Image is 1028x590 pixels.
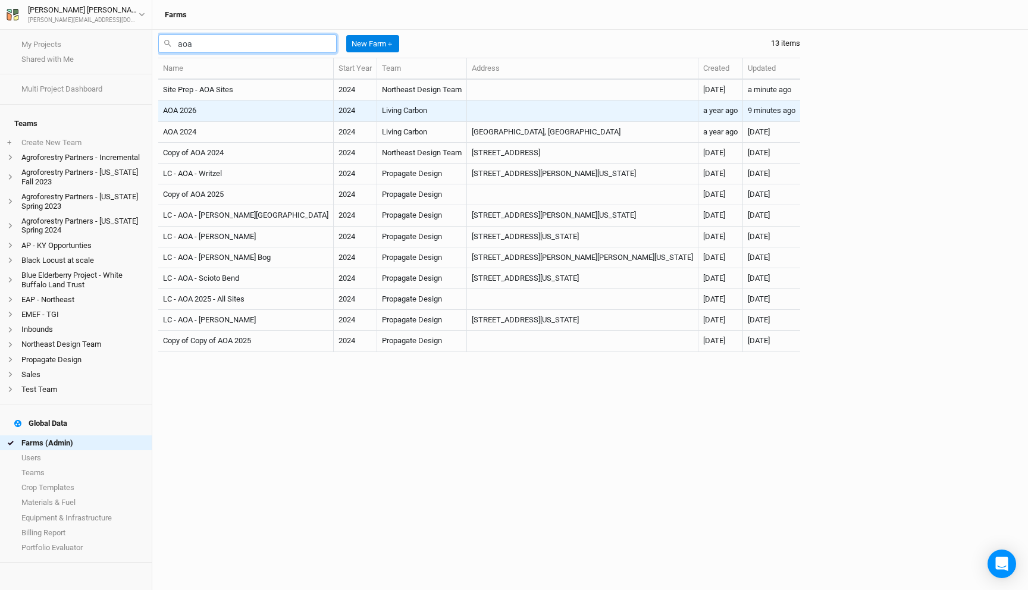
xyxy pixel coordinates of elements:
[158,227,334,247] td: LC - AOA - [PERSON_NAME]
[158,143,334,164] td: Copy of AOA 2024
[334,184,377,205] td: 2024
[334,122,377,143] td: 2024
[743,58,800,80] th: Updated
[334,80,377,101] td: 2024
[158,58,334,80] th: Name
[703,85,725,94] span: Aug 25, 2025 11:48 AM
[748,211,770,219] span: Jan 8, 2025 2:48 PM
[467,58,698,80] th: Address
[377,205,467,226] td: Propagate Design
[334,310,377,331] td: 2024
[377,227,467,247] td: Propagate Design
[748,253,770,262] span: Dec 11, 2024 2:50 PM
[158,331,334,352] td: Copy of Copy of AOA 2025
[334,143,377,164] td: 2024
[748,106,795,115] span: Sep 18, 2025 11:13 AM
[377,101,467,121] td: Living Carbon
[377,247,467,268] td: Propagate Design
[377,164,467,184] td: Propagate Design
[748,85,791,94] span: Sep 18, 2025 11:21 AM
[158,247,334,268] td: LC - AOA - [PERSON_NAME] Bog
[703,169,725,178] span: Nov 21, 2024 3:56 PM
[158,205,334,226] td: LC - AOA - [PERSON_NAME][GEOGRAPHIC_DATA]
[748,294,770,303] span: Dec 8, 2024 8:18 PM
[988,550,1016,578] div: Open Intercom Messenger
[703,148,725,157] span: Feb 26, 2025 5:25 PM
[158,122,334,143] td: AOA 2024
[28,16,139,25] div: [PERSON_NAME][EMAIL_ADDRESS][DOMAIN_NAME]
[748,169,770,178] span: Feb 13, 2025 5:44 PM
[467,143,698,164] td: [STREET_ADDRESS]
[703,315,725,324] span: Nov 21, 2024 3:50 PM
[7,112,145,136] h4: Teams
[334,227,377,247] td: 2024
[467,268,698,289] td: [STREET_ADDRESS][US_STATE]
[703,232,725,241] span: Nov 21, 2024 3:52 PM
[698,58,743,80] th: Created
[703,253,725,262] span: Nov 21, 2024 3:55 PM
[748,127,770,136] span: Jul 23, 2025 3:54 PM
[377,143,467,164] td: Northeast Design Team
[158,310,334,331] td: LC - AOA - [PERSON_NAME]
[346,35,399,53] button: New Farm＋
[377,184,467,205] td: Propagate Design
[158,34,337,53] input: Search by project name or team
[334,289,377,310] td: 2024
[748,274,770,283] span: Dec 8, 2024 9:01 PM
[334,247,377,268] td: 2024
[6,4,146,25] button: [PERSON_NAME] [PERSON_NAME][PERSON_NAME][EMAIL_ADDRESS][DOMAIN_NAME]
[14,419,67,428] div: Global Data
[467,164,698,184] td: [STREET_ADDRESS][PERSON_NAME][US_STATE]
[334,331,377,352] td: 2024
[467,227,698,247] td: [STREET_ADDRESS][US_STATE]
[377,331,467,352] td: Propagate Design
[748,190,770,199] span: Feb 4, 2025 11:40 AM
[748,232,770,241] span: Jan 8, 2025 12:11 PM
[748,148,770,157] span: Mar 5, 2025 4:39 PM
[334,58,377,80] th: Start Year
[377,122,467,143] td: Living Carbon
[7,138,11,147] span: +
[467,310,698,331] td: [STREET_ADDRESS][US_STATE]
[703,336,725,345] span: Nov 8, 2024 10:19 AM
[467,205,698,226] td: [STREET_ADDRESS][PERSON_NAME][US_STATE]
[158,101,334,121] td: AOA 2026
[158,80,334,101] td: Site Prep - AOA Sites
[158,164,334,184] td: LC - AOA - Writzel
[28,4,139,16] div: [PERSON_NAME] [PERSON_NAME]
[377,310,467,331] td: Propagate Design
[377,80,467,101] td: Northeast Design Team
[467,122,698,143] td: [GEOGRAPHIC_DATA], [GEOGRAPHIC_DATA]
[703,190,725,199] span: Nov 5, 2024 11:42 AM
[467,247,698,268] td: [STREET_ADDRESS][PERSON_NAME][PERSON_NAME][US_STATE]
[703,274,725,283] span: Nov 21, 2024 3:54 PM
[703,294,725,303] span: Nov 21, 2024 4:01 PM
[377,268,467,289] td: Propagate Design
[165,10,187,20] h3: Farms
[703,211,725,219] span: Nov 21, 2024 3:47 PM
[158,268,334,289] td: LC - AOA - Scioto Bend
[748,336,770,345] span: Nov 21, 2024 1:56 PM
[377,58,467,80] th: Team
[158,184,334,205] td: Copy of AOA 2025
[703,127,738,136] span: Aug 9, 2024 5:06 PM
[158,289,334,310] td: LC - AOA 2025 - All Sites
[703,106,738,115] span: Sep 23, 2024 12:42 PM
[748,315,770,324] span: Dec 8, 2024 8:12 PM
[377,289,467,310] td: Propagate Design
[334,268,377,289] td: 2024
[334,164,377,184] td: 2024
[334,101,377,121] td: 2024
[334,205,377,226] td: 2024
[771,38,800,49] div: 13 items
